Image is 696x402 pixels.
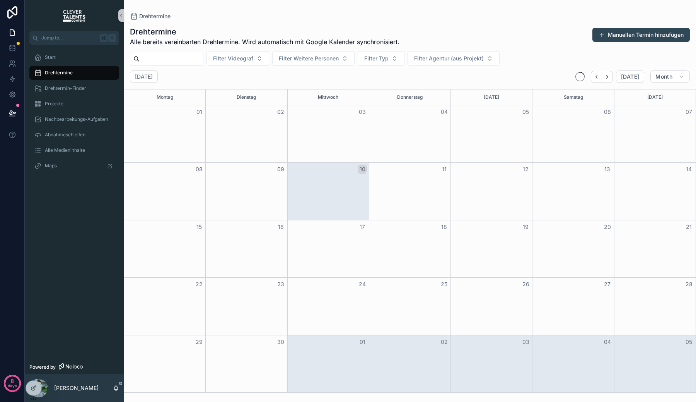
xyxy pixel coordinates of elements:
button: 04 [603,337,612,347]
span: Abnahmeschleifen [45,132,85,138]
button: 22 [194,280,204,289]
a: Drehtermine [130,12,171,20]
span: Drehtermin-Finder [45,85,86,91]
span: Drehtermine [45,70,73,76]
span: Filter Agentur (aus Projekt) [414,55,484,62]
button: 10 [358,165,367,174]
div: [DATE] [616,89,694,105]
button: 15 [194,222,204,232]
span: Projekte [45,101,63,107]
div: Mittwoch [289,89,368,105]
button: 29 [194,337,204,347]
div: Samstag [534,89,612,105]
a: Maps [29,159,119,173]
span: Drehtermine [139,12,171,20]
button: 23 [276,280,285,289]
div: Month View [124,89,696,393]
button: 11 [440,165,449,174]
button: 07 [684,107,694,117]
button: 08 [194,165,204,174]
span: Filter Typ [364,55,389,62]
button: 04 [440,107,449,117]
button: 03 [521,337,531,347]
button: 02 [440,337,449,347]
button: 25 [440,280,449,289]
span: Powered by [29,364,56,370]
button: [DATE] [616,70,644,83]
button: 05 [684,337,694,347]
h2: [DATE] [135,73,153,81]
button: 16 [276,222,285,232]
button: 03 [358,107,367,117]
div: Montag [125,89,204,105]
span: Filter Weitere Personen [279,55,339,62]
span: Maps [45,163,57,169]
button: 20 [603,222,612,232]
a: Powered by [25,360,124,374]
button: 28 [684,280,694,289]
button: 06 [603,107,612,117]
button: Back [591,71,602,83]
a: Projekte [29,97,119,111]
button: 18 [440,222,449,232]
span: Alle bereits vereinbarten Drehtermine. Wird automatisch mit Google Kalender synchronisiert. [130,37,399,46]
p: days [8,380,17,391]
span: Month [655,73,672,80]
button: 02 [276,107,285,117]
a: Nachbearbeitungs-Aufgaben [29,112,119,126]
div: Donnerstag [370,89,449,105]
button: Next [602,71,613,83]
p: 8 [10,377,14,385]
div: [DATE] [452,89,531,105]
p: [PERSON_NAME] [54,384,99,392]
button: 30 [276,337,285,347]
span: Jump to... [41,35,97,41]
a: Abnahmeschleifen [29,128,119,142]
span: K [109,35,115,41]
button: 21 [684,222,694,232]
button: Jump to...K [29,31,119,45]
h1: Drehtermine [130,26,399,37]
button: 09 [276,165,285,174]
button: Select Button [358,51,404,66]
div: scrollable content [25,45,124,183]
span: Nachbearbeitungs-Aufgaben [45,116,108,122]
button: 27 [603,280,612,289]
button: 01 [358,337,367,347]
button: 19 [521,222,531,232]
button: 12 [521,165,531,174]
img: App logo [63,9,86,22]
span: Alle Medieninhalte [45,147,85,153]
button: 26 [521,280,531,289]
button: 01 [194,107,204,117]
a: Alle Medieninhalte [29,143,119,157]
a: Drehtermine [29,66,119,80]
span: Filter Videograf [213,55,253,62]
div: Dienstag [207,89,286,105]
button: Select Button [408,51,500,66]
span: Start [45,54,56,60]
button: 05 [521,107,531,117]
button: Manuellen Termin hinzufügen [592,28,690,42]
button: Select Button [272,51,355,66]
button: 13 [603,165,612,174]
button: Select Button [206,51,269,66]
a: Start [29,50,119,64]
button: 24 [358,280,367,289]
a: Drehtermin-Finder [29,81,119,95]
span: [DATE] [621,73,639,80]
button: Month [650,70,690,83]
button: 14 [684,165,694,174]
button: 17 [358,222,367,232]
